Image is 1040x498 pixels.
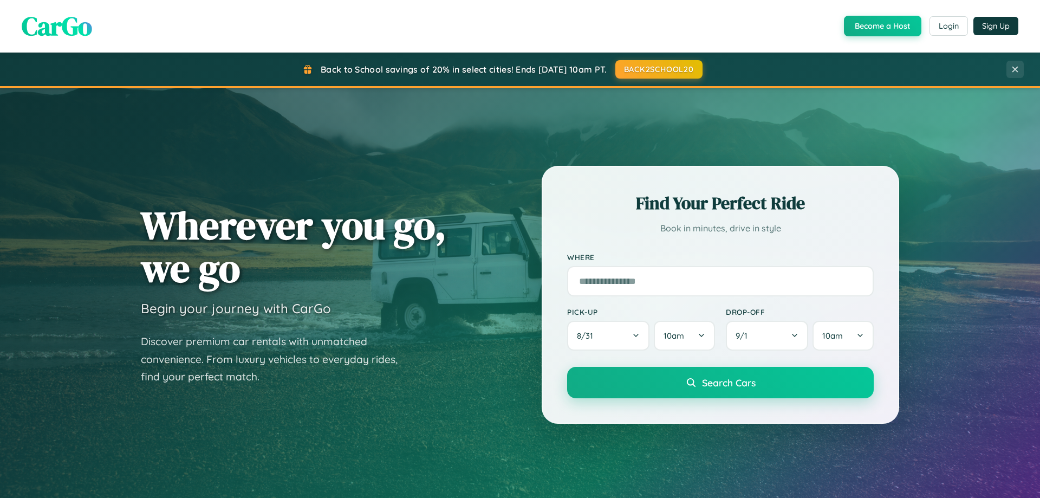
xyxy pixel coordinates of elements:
label: Pick-up [567,307,715,316]
button: Login [929,16,968,36]
button: 10am [812,321,874,351]
h1: Wherever you go, we go [141,204,446,289]
button: 9/1 [726,321,808,351]
button: 10am [654,321,715,351]
span: 10am [822,331,843,341]
p: Discover premium car rentals with unmatched convenience. From luxury vehicles to everyday rides, ... [141,333,412,386]
h2: Find Your Perfect Ride [567,191,874,215]
h3: Begin your journey with CarGo [141,300,331,316]
button: Search Cars [567,367,874,398]
button: BACK2SCHOOL20 [615,60,703,79]
label: Where [567,253,874,262]
span: 8 / 31 [577,331,599,341]
button: 8/31 [567,321,649,351]
button: Sign Up [973,17,1018,35]
p: Book in minutes, drive in style [567,221,874,236]
span: Back to School savings of 20% in select cities! Ends [DATE] 10am PT. [321,64,607,75]
span: Search Cars [702,377,756,389]
label: Drop-off [726,307,874,316]
button: Become a Host [844,16,921,36]
span: 9 / 1 [736,331,753,341]
span: CarGo [22,8,92,44]
span: 10am [664,331,684,341]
